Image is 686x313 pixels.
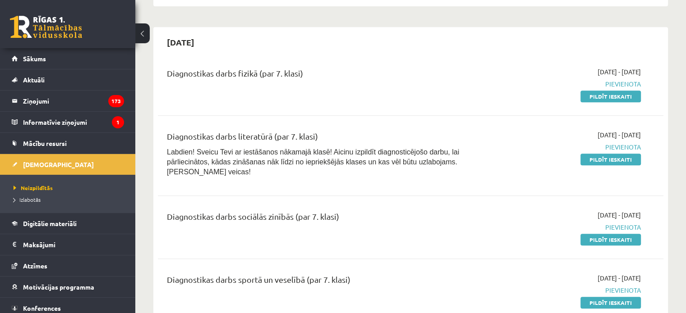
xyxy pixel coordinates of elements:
a: Pildīt ieskaiti [580,297,641,308]
legend: Maksājumi [23,234,124,255]
span: Labdien! Sveicu Tevi ar iestāšanos nākamajā klasē! Aicinu izpildīt diagnosticējošo darbu, lai pār... [167,148,459,176]
span: Izlabotās [14,196,41,203]
div: Diagnostikas darbs sociālās zinībās (par 7. klasi) [167,210,479,227]
span: Mācību resursi [23,139,67,147]
a: Motivācijas programma [12,277,124,297]
span: Motivācijas programma [23,283,94,291]
span: Pievienota [492,79,641,89]
span: Aktuāli [23,76,45,84]
div: Diagnostikas darbs sportā un veselībā (par 7. klasi) [167,273,479,290]
a: Informatīvie ziņojumi1 [12,112,124,132]
span: [DATE] - [DATE] [598,210,641,220]
span: Pievienota [492,286,641,295]
a: Pildīt ieskaiti [580,234,641,245]
a: Atzīmes [12,255,124,276]
span: Atzīmes [23,262,47,270]
a: [DEMOGRAPHIC_DATA] [12,154,124,175]
legend: Ziņojumi [23,91,124,111]
i: 173 [108,95,124,107]
i: 1 [112,116,124,128]
span: [DATE] - [DATE] [598,273,641,283]
span: Pievienota [492,222,641,232]
span: Digitālie materiāli [23,219,77,227]
span: Neizpildītās [14,184,53,191]
span: [DATE] - [DATE] [598,130,641,140]
div: Diagnostikas darbs fizikā (par 7. klasi) [167,67,479,84]
legend: Informatīvie ziņojumi [23,112,124,132]
a: Digitālie materiāli [12,213,124,234]
a: Neizpildītās [14,184,126,192]
a: Rīgas 1. Tālmācības vidusskola [10,16,82,38]
span: [DATE] - [DATE] [598,67,641,77]
a: Aktuāli [12,69,124,90]
span: [DEMOGRAPHIC_DATA] [23,160,94,168]
a: Maksājumi [12,234,124,255]
span: Sākums [23,54,46,63]
h2: [DATE] [158,32,203,53]
a: Sākums [12,48,124,69]
a: Pildīt ieskaiti [580,91,641,102]
a: Ziņojumi173 [12,91,124,111]
div: Diagnostikas darbs literatūrā (par 7. klasi) [167,130,479,147]
a: Izlabotās [14,195,126,204]
span: Konferences [23,304,61,312]
span: Pievienota [492,142,641,152]
a: Mācību resursi [12,133,124,154]
a: Pildīt ieskaiti [580,154,641,165]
